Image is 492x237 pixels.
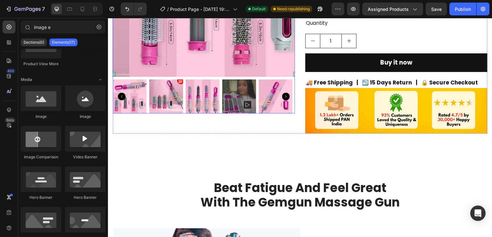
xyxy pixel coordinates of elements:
[95,75,105,85] span: Toggle open
[6,68,15,74] div: 450
[23,40,44,45] p: Sections(0)
[252,6,266,12] span: Default
[21,154,61,160] div: Image Comparison
[65,154,105,160] div: Video Banner
[5,118,15,123] div: Beta
[92,162,292,192] p: Beat Fatigue And Feel Great With The Gemgun Massage Gun
[273,39,305,50] div: Buy it now
[65,114,105,119] div: Image
[21,21,105,33] input: Search Sections & Elements
[455,6,471,13] div: Publish
[197,70,380,115] img: gempages_581676478211556200-fd2aa045-e1a3-4c41-b11c-c15e5df88683.jpg
[198,60,379,70] p: 🚚 Free Shipping | ↩️ 15 Days Return | 🔒 Secure Checkout
[3,3,48,15] button: 7
[449,3,476,15] button: Publish
[198,16,212,30] button: decrement
[42,5,45,13] p: 7
[470,206,486,221] div: Open Intercom Messenger
[234,16,248,30] button: increment
[170,6,230,13] span: Product Page - [DATE] 19:42:00
[121,3,147,15] div: Undo/Redo
[21,114,61,119] div: Image
[212,16,234,30] input: quantity
[65,195,105,200] div: Hero Banner
[277,6,310,12] span: Need republishing
[21,77,32,83] span: Media
[197,35,380,54] button: Buy it now
[21,61,61,67] div: Product View More
[21,195,61,200] div: Hero Banner
[174,75,182,82] button: Carousel Next Arrow
[426,3,447,15] button: Save
[108,18,492,237] iframe: Design area
[431,6,442,12] span: Save
[362,3,423,15] button: Assigned Products
[368,6,409,13] span: Assigned Products
[167,6,169,13] span: /
[52,40,75,45] p: Elements(17)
